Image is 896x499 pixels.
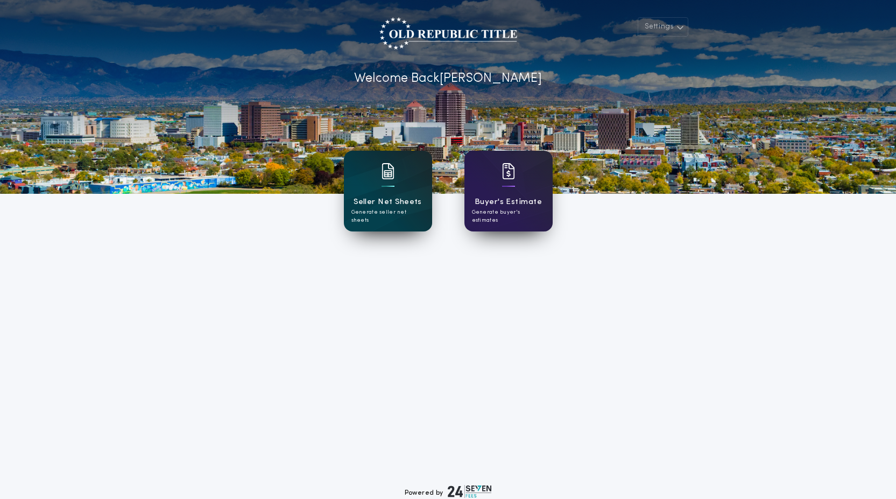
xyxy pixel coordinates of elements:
img: card icon [502,163,515,179]
h1: Buyer's Estimate [475,196,542,208]
img: account-logo [379,17,517,50]
a: card iconSeller Net SheetsGenerate seller net sheets [344,151,432,231]
img: logo [448,485,492,498]
p: Generate seller net sheets [351,208,425,224]
button: Settings [638,17,688,37]
p: Generate buyer's estimates [472,208,545,224]
div: Powered by [405,485,492,498]
h1: Seller Net Sheets [354,196,422,208]
p: Welcome Back [PERSON_NAME] [354,69,542,88]
a: card iconBuyer's EstimateGenerate buyer's estimates [464,151,553,231]
img: card icon [382,163,394,179]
